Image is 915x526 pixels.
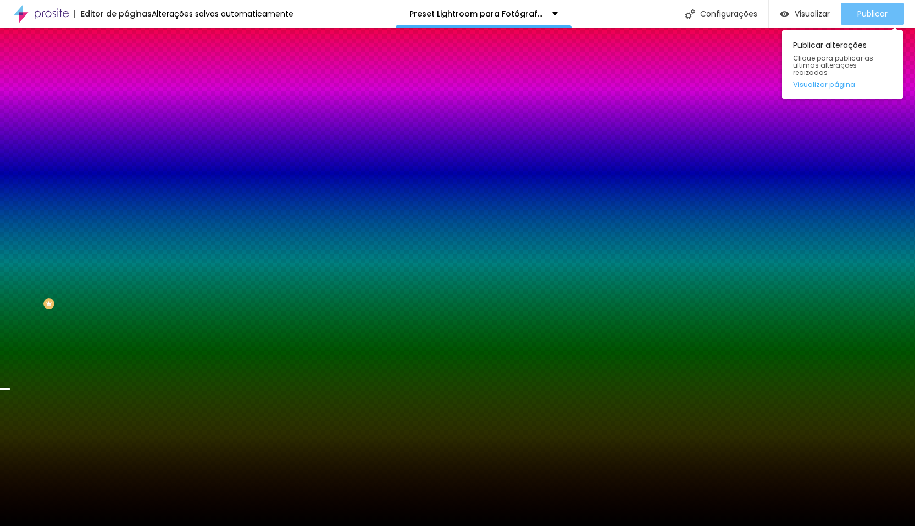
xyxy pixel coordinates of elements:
[152,10,293,18] div: Alterações salvas automaticamente
[793,81,892,88] a: Visualizar página
[793,54,892,76] span: Clique para publicar as ultimas alterações reaizadas
[857,9,888,18] span: Publicar
[780,9,789,19] img: view-1.svg
[685,9,695,19] img: Icone
[74,10,152,18] div: Editor de páginas
[409,10,544,18] p: Preset Lightroom para Fotógrafas de Família | Edição Rápida e Profissional
[795,9,830,18] span: Visualizar
[841,3,904,25] button: Publicar
[782,30,903,99] div: Publicar alterações
[769,3,841,25] button: Visualizar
